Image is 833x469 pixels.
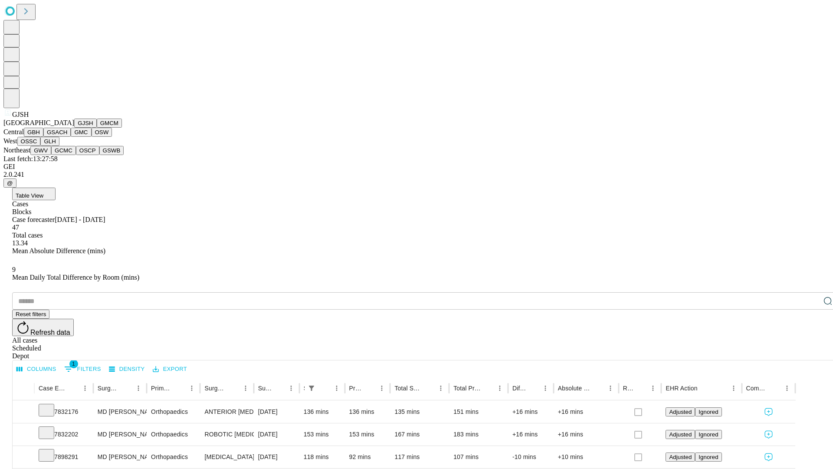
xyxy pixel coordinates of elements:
[12,188,56,200] button: Table View
[331,382,343,394] button: Menu
[12,266,16,273] span: 9
[699,382,711,394] button: Sort
[558,423,614,446] div: +16 mins
[97,119,122,128] button: GMCM
[494,382,506,394] button: Menu
[781,382,793,394] button: Menu
[98,385,119,392] div: Surgeon Name
[99,146,124,155] button: GSWB
[92,128,112,137] button: OSW
[482,382,494,394] button: Sort
[71,128,91,137] button: GMC
[435,382,447,394] button: Menu
[12,224,19,231] span: 47
[512,446,549,468] div: -10 mins
[12,274,139,281] span: Mean Daily Total Difference by Room (mins)
[151,401,196,423] div: Orthopaedics
[3,171,830,178] div: 2.0.241
[695,430,721,439] button: Ignored
[30,146,51,155] button: GWV
[98,423,142,446] div: MD [PERSON_NAME] [PERSON_NAME]
[666,452,695,462] button: Adjusted
[12,216,55,223] span: Case forecaster
[623,385,634,392] div: Resolved in EHR
[3,155,58,162] span: Last fetch: 13:27:58
[512,423,549,446] div: +16 mins
[55,216,105,223] span: [DATE] - [DATE]
[394,423,445,446] div: 167 mins
[258,401,295,423] div: [DATE]
[174,382,186,394] button: Sort
[558,401,614,423] div: +16 mins
[304,446,341,468] div: 118 mins
[12,231,43,239] span: Total cases
[305,382,318,394] div: 1 active filter
[12,111,29,118] span: GJSH
[304,423,341,446] div: 153 mins
[39,446,89,468] div: 7898291
[512,401,549,423] div: +16 mins
[304,401,341,423] div: 136 mins
[79,382,91,394] button: Menu
[453,401,504,423] div: 151 mins
[695,452,721,462] button: Ignored
[394,446,445,468] div: 117 mins
[151,385,173,392] div: Primary Service
[17,405,30,420] button: Expand
[728,382,740,394] button: Menu
[204,446,249,468] div: [MEDICAL_DATA] MEDIAL AND LATERAL MENISCECTOMY
[227,382,239,394] button: Sort
[39,385,66,392] div: Case Epic Id
[699,454,718,460] span: Ignored
[695,407,721,416] button: Ignored
[666,385,697,392] div: EHR Action
[349,446,386,468] div: 92 mins
[132,382,144,394] button: Menu
[51,146,76,155] button: GCMC
[304,385,305,392] div: Scheduled In Room Duration
[669,431,692,438] span: Adjusted
[7,180,13,186] span: @
[12,310,49,319] button: Reset filters
[3,146,30,154] span: Northeast
[24,128,43,137] button: GBH
[746,385,768,392] div: Comments
[17,137,41,146] button: OSSC
[98,401,142,423] div: MD [PERSON_NAME] [PERSON_NAME]
[394,401,445,423] div: 135 mins
[3,137,17,145] span: West
[40,137,59,146] button: GLH
[699,431,718,438] span: Ignored
[186,382,198,394] button: Menu
[305,382,318,394] button: Show filters
[3,163,830,171] div: GEI
[285,382,297,394] button: Menu
[204,385,226,392] div: Surgery Name
[558,446,614,468] div: +10 mins
[394,385,422,392] div: Total Scheduled Duration
[98,446,142,468] div: MD [PERSON_NAME] [PERSON_NAME]
[67,382,79,394] button: Sort
[376,382,388,394] button: Menu
[69,360,78,368] span: 1
[16,192,43,199] span: Table View
[120,382,132,394] button: Sort
[527,382,539,394] button: Sort
[349,401,386,423] div: 136 mins
[635,382,647,394] button: Sort
[453,423,504,446] div: 183 mins
[592,382,604,394] button: Sort
[666,407,695,416] button: Adjusted
[239,382,252,394] button: Menu
[669,454,692,460] span: Adjusted
[364,382,376,394] button: Sort
[14,363,59,376] button: Select columns
[273,382,285,394] button: Sort
[3,128,24,135] span: Central
[16,311,46,317] span: Reset filters
[17,450,30,465] button: Expand
[423,382,435,394] button: Sort
[647,382,659,394] button: Menu
[151,446,196,468] div: Orthopaedics
[666,430,695,439] button: Adjusted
